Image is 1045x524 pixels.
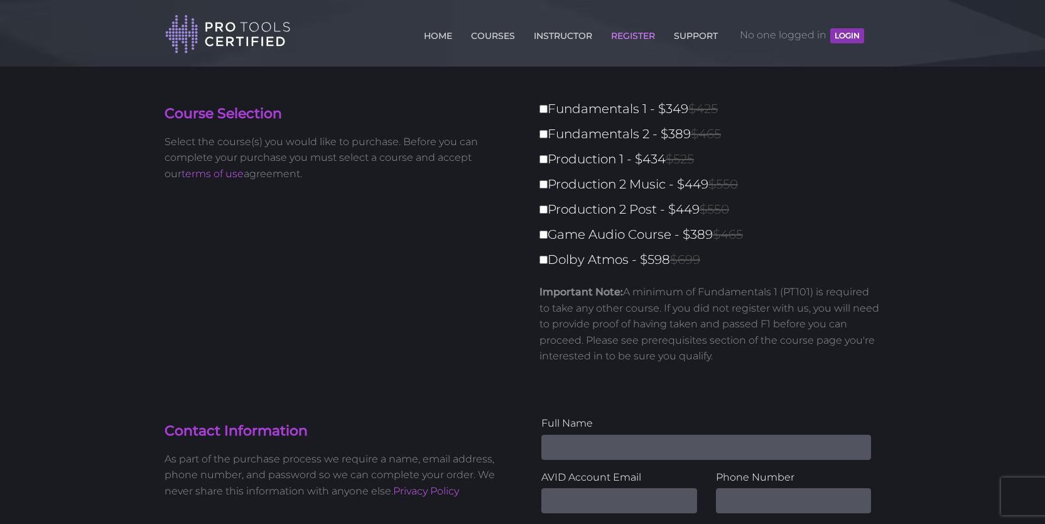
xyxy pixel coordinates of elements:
[393,485,459,497] a: Privacy Policy
[539,123,888,145] label: Fundamentals 2 - $389
[740,16,864,54] span: No one logged in
[539,130,548,138] input: Fundamentals 2 - $389$465
[539,249,888,271] label: Dolby Atmos - $598
[539,155,548,163] input: Production 1 - $434$525
[691,126,721,141] span: $465
[539,231,548,239] input: Game Audio Course - $389$465
[539,286,623,298] strong: Important Note:
[181,168,244,180] a: terms of use
[539,148,888,170] label: Production 1 - $434
[539,180,548,188] input: Production 2 Music - $449$550
[608,23,658,43] a: REGISTER
[539,173,888,195] label: Production 2 Music - $449
[688,101,718,116] span: $425
[539,256,548,264] input: Dolby Atmos - $598$699
[539,98,888,120] label: Fundamentals 1 - $349
[539,205,548,214] input: Production 2 Post - $449$550
[539,284,880,364] p: A minimum of Fundamentals 1 (PT101) is required to take any other course. If you did not register...
[671,23,721,43] a: SUPPORT
[165,451,513,499] p: As part of the purchase process we require a name, email address, phone number, and password so w...
[716,469,872,486] label: Phone Number
[539,199,888,221] label: Production 2 Post - $449
[539,105,548,113] input: Fundamentals 1 - $349$425
[165,104,513,124] h4: Course Selection
[666,151,694,166] span: $525
[708,177,738,192] span: $550
[830,28,864,43] button: LOGIN
[421,23,455,43] a: HOME
[468,23,518,43] a: COURSES
[541,415,871,432] label: Full Name
[539,224,888,246] label: Game Audio Course - $389
[713,227,743,242] span: $465
[165,422,513,441] h4: Contact Information
[670,252,700,267] span: $699
[165,134,513,182] p: Select the course(s) you would like to purchase. Before you can complete your purchase you must s...
[165,14,291,55] img: Pro Tools Certified Logo
[541,469,697,486] label: AVID Account Email
[700,202,729,217] span: $550
[531,23,595,43] a: INSTRUCTOR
